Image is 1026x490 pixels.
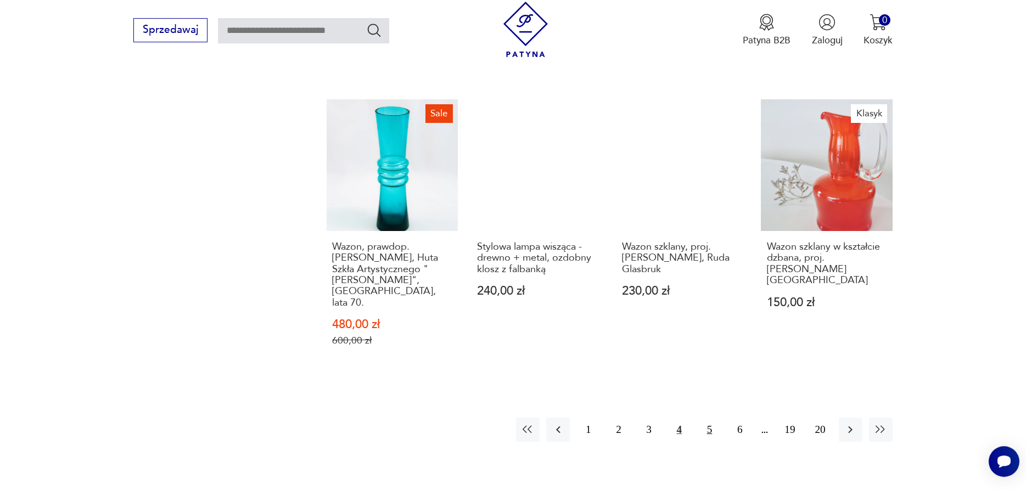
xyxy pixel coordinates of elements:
[767,241,887,286] h3: Wazon szklany w kształcie dzbana, proj. [PERSON_NAME] [GEOGRAPHIC_DATA]
[761,99,893,372] a: KlasykWazon szklany w kształcie dzbana, proj. L. Fiedorowicz, H. S. G. ZąbkowiceWazon szklany w k...
[698,418,721,441] button: 5
[498,2,553,57] img: Patyna - sklep z meblami i dekoracjami vintage
[812,14,843,47] button: Zaloguj
[728,418,752,441] button: 6
[818,14,836,31] img: Ikonka użytkownika
[989,446,1019,477] iframe: Smartsupp widget button
[332,335,452,346] p: 600,00 zł
[879,14,890,26] div: 0
[864,34,893,47] p: Koszyk
[477,241,597,275] h3: Stylowa lampa wisząca - drewno + metal, ozdobny klosz z falbanką
[743,14,790,47] a: Ikona medaluPatyna B2B
[622,241,742,275] h3: Wazon szklany, proj. [PERSON_NAME], Ruda Glasbruk
[616,99,748,372] a: Wazon szklany, proj. Gote Augustsson, Ruda GlasbrukWazon szklany, proj. [PERSON_NAME], Ruda Glasb...
[637,418,661,441] button: 3
[758,14,775,31] img: Ikona medalu
[778,418,801,441] button: 19
[133,26,208,35] a: Sprzedawaj
[332,319,452,330] p: 480,00 zł
[864,14,893,47] button: 0Koszyk
[622,285,742,297] p: 230,00 zł
[743,34,790,47] p: Patyna B2B
[767,297,887,308] p: 150,00 zł
[607,418,630,441] button: 2
[743,14,790,47] button: Patyna B2B
[477,285,597,297] p: 240,00 zł
[576,418,600,441] button: 1
[133,18,208,42] button: Sprzedawaj
[668,418,691,441] button: 4
[870,14,887,31] img: Ikona koszyka
[332,241,452,308] h3: Wazon, prawdop. [PERSON_NAME], Huta Szkła Artystycznego "[PERSON_NAME]", [GEOGRAPHIC_DATA], lata 70.
[471,99,603,372] a: Stylowa lampa wisząca - drewno + metal, ozdobny klosz z falbankąStylowa lampa wisząca - drewno + ...
[366,22,382,38] button: Szukaj
[812,34,843,47] p: Zaloguj
[327,99,458,372] a: SaleWazon, prawdop. Lucyna Pijaczewska, Huta Szkła Artystycznego "Barbara", Polanica-Zdrój, lata ...
[808,418,832,441] button: 20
